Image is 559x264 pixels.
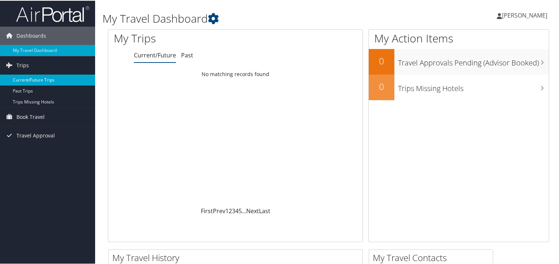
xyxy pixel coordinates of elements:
[225,206,229,214] a: 1
[16,5,89,22] img: airportal-logo.png
[16,56,29,74] span: Trips
[239,206,242,214] a: 5
[398,79,549,93] h3: Trips Missing Hotels
[373,251,493,263] h2: My Travel Contacts
[108,67,363,80] td: No matching records found
[181,50,193,59] a: Past
[369,74,549,99] a: 0Trips Missing Hotels
[229,206,232,214] a: 2
[369,54,394,67] h2: 0
[102,10,404,26] h1: My Travel Dashboard
[134,50,176,59] a: Current/Future
[16,26,46,44] span: Dashboards
[259,206,270,214] a: Last
[369,30,549,45] h1: My Action Items
[369,80,394,92] h2: 0
[16,107,45,125] span: Book Travel
[242,206,246,214] span: …
[502,11,547,19] span: [PERSON_NAME]
[232,206,235,214] a: 3
[398,53,549,67] h3: Travel Approvals Pending (Advisor Booked)
[114,30,251,45] h1: My Trips
[369,48,549,74] a: 0Travel Approvals Pending (Advisor Booked)
[16,126,55,144] span: Travel Approval
[246,206,259,214] a: Next
[235,206,239,214] a: 4
[497,4,555,26] a: [PERSON_NAME]
[213,206,225,214] a: Prev
[201,206,213,214] a: First
[112,251,362,263] h2: My Travel History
